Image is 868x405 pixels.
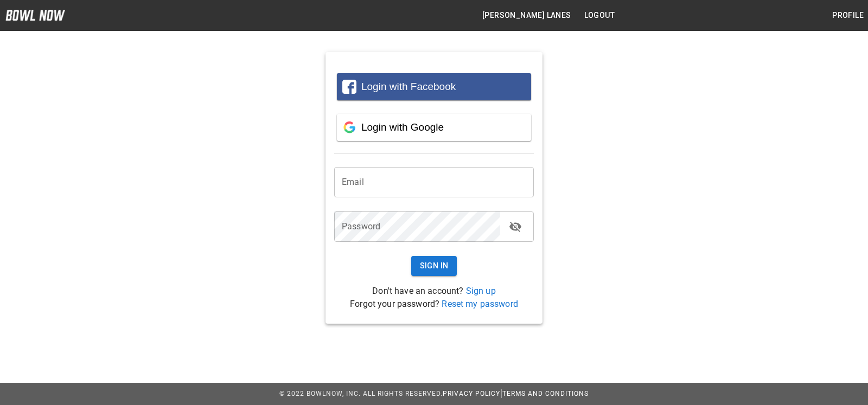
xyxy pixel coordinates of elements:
[502,390,589,397] a: Terms and Conditions
[828,5,868,25] button: Profile
[443,390,500,397] a: Privacy Policy
[334,298,534,311] p: Forgot your password?
[580,5,619,25] button: Logout
[361,81,456,92] span: Login with Facebook
[337,114,531,141] button: Login with Google
[337,73,531,100] button: Login with Facebook
[466,286,496,296] a: Sign up
[279,390,443,397] span: © 2022 BowlNow, Inc. All Rights Reserved.
[361,121,444,133] span: Login with Google
[334,285,534,298] p: Don't have an account?
[5,10,65,21] img: logo
[505,216,526,237] button: toggle password visibility
[478,5,576,25] button: [PERSON_NAME] Lanes
[411,256,457,276] button: Sign In
[442,299,518,309] a: Reset my password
